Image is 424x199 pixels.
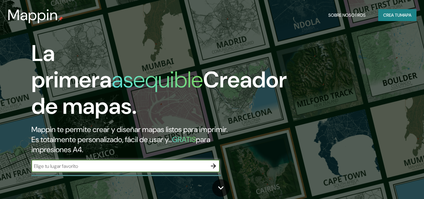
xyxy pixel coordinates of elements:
[112,65,203,94] font: asequible
[31,135,172,144] font: Es totalmente personalizado, fácil de usar y...
[378,9,416,21] button: Crea tumapa
[328,12,366,18] font: Sobre nosotros
[172,135,196,144] font: GRATIS
[31,39,112,94] font: La primera
[8,5,58,25] font: Mappin
[31,135,210,154] font: para impresiones A4.
[31,124,228,134] font: Mappin te permite crear y diseñar mapas listos para imprimir.
[383,12,400,18] font: Crea tu
[400,12,411,18] font: mapa
[58,16,63,21] img: pin de mapeo
[326,9,368,21] button: Sobre nosotros
[31,65,287,121] font: Creador de mapas.
[31,163,207,170] input: Elige tu lugar favorito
